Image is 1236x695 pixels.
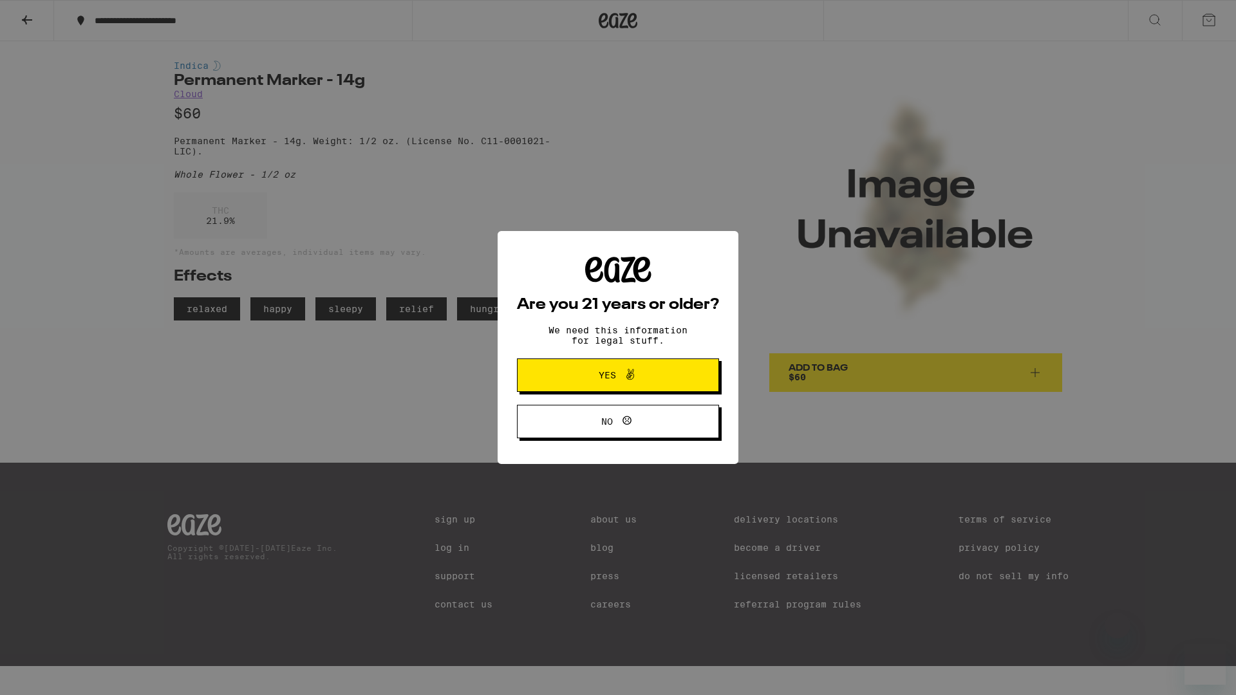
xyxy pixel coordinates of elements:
iframe: Button to launch messaging window [1184,644,1226,685]
button: Yes [517,358,719,392]
span: No [601,417,613,426]
p: We need this information for legal stuff. [538,325,698,346]
span: Yes [599,371,616,380]
h2: Are you 21 years or older? [517,297,719,313]
button: No [517,405,719,438]
iframe: Close message [1105,613,1130,638]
